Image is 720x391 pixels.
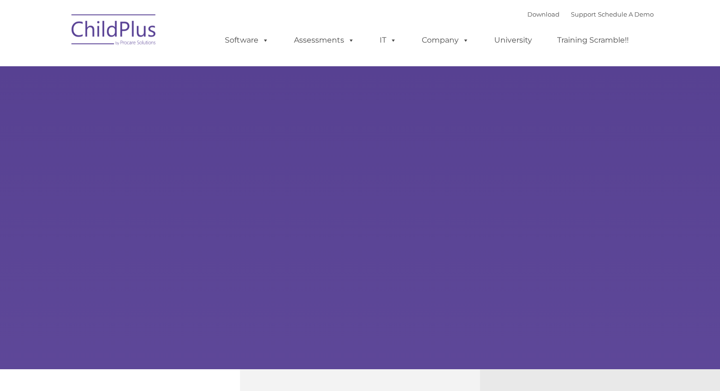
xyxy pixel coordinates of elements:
a: Schedule A Demo [598,10,654,18]
a: Software [215,31,278,50]
a: University [485,31,542,50]
a: Assessments [284,31,364,50]
img: ChildPlus by Procare Solutions [67,8,161,55]
a: IT [370,31,406,50]
a: Company [412,31,479,50]
a: Support [571,10,596,18]
font: | [527,10,654,18]
a: Download [527,10,560,18]
a: Training Scramble!! [548,31,638,50]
